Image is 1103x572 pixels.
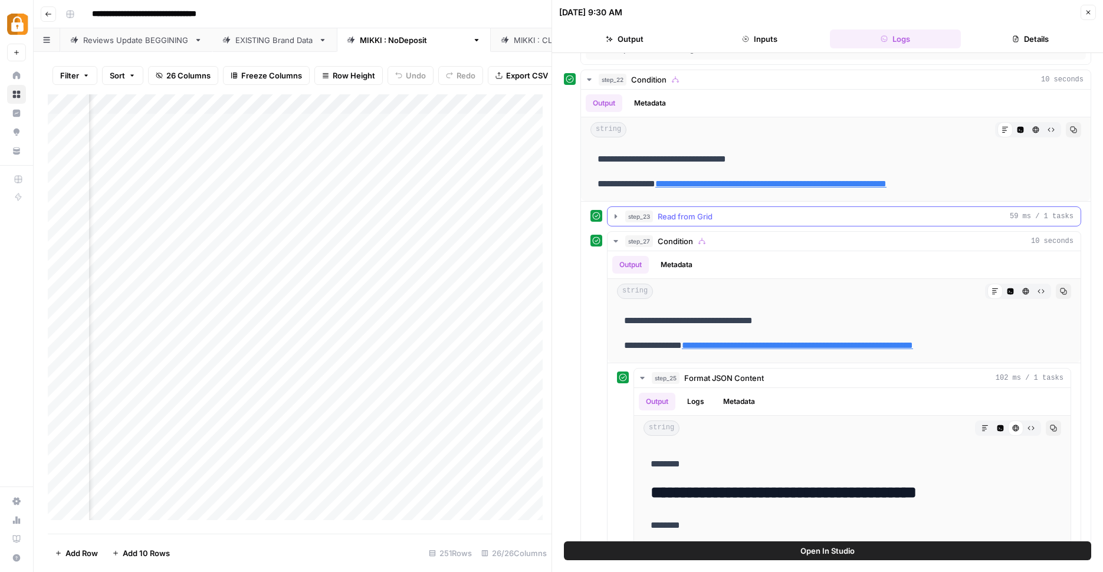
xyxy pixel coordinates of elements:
span: Open In Studio [800,545,855,557]
button: Undo [388,66,434,85]
span: 26 Columns [166,70,211,81]
button: 10 seconds [608,232,1081,251]
span: step_27 [625,235,653,247]
img: Adzz Logo [7,14,28,35]
div: 251 Rows [424,544,477,563]
button: Output [559,29,690,48]
button: Output [612,256,649,274]
button: Export CSV [488,66,556,85]
button: Workspace: Adzz [7,9,26,39]
span: Export CSV [506,70,548,81]
span: string [590,122,626,137]
span: string [644,420,679,436]
a: [PERSON_NAME] : [PERSON_NAME] [491,28,669,52]
button: 10 seconds [581,70,1091,89]
a: Insights [7,104,26,123]
a: Browse [7,85,26,104]
button: Output [639,393,675,410]
span: Row Height [333,70,375,81]
div: EXISTING Brand Data [235,34,314,46]
a: Your Data [7,142,26,160]
span: step_25 [652,372,679,384]
button: Open In Studio [564,541,1091,560]
span: string [617,284,653,299]
button: Metadata [716,393,762,410]
button: Metadata [654,256,700,274]
button: Inputs [695,29,826,48]
span: Freeze Columns [241,70,302,81]
span: Sort [110,70,125,81]
button: 59 ms / 1 tasks [608,207,1081,226]
div: [PERSON_NAME] : [PERSON_NAME] [514,34,646,46]
button: 26 Columns [148,66,218,85]
span: step_23 [625,211,653,222]
a: [PERSON_NAME] : NoDeposit [337,28,491,52]
span: Add 10 Rows [123,547,170,559]
a: Opportunities [7,123,26,142]
span: Filter [60,70,79,81]
button: Output [586,94,622,112]
span: Condition [658,235,693,247]
button: Redo [438,66,483,85]
div: Reviews Update BEGGINING [83,34,189,46]
a: Learning Hub [7,530,26,548]
span: step_22 [599,74,626,86]
div: 26/26 Columns [477,544,551,563]
div: [PERSON_NAME] : NoDeposit [360,34,468,46]
button: Add Row [48,544,105,563]
span: Undo [406,70,426,81]
button: Sort [102,66,143,85]
span: Condition [631,74,667,86]
span: Read from Grid [658,211,713,222]
button: Help + Support [7,548,26,567]
button: Filter [52,66,97,85]
span: Format JSON Content [684,372,764,384]
button: Row Height [314,66,383,85]
a: Home [7,66,26,85]
button: Logs [830,29,961,48]
button: Metadata [627,94,673,112]
span: 10 seconds [1041,74,1084,85]
a: EXISTING Brand Data [212,28,337,52]
div: [DATE] 9:30 AM [559,6,622,18]
a: Reviews Update BEGGINING [60,28,212,52]
button: 102 ms / 1 tasks [634,369,1071,387]
span: Redo [457,70,475,81]
span: 10 seconds [1031,236,1074,246]
a: Usage [7,511,26,530]
span: 59 ms / 1 tasks [1010,211,1074,222]
button: Details [966,29,1097,48]
a: Settings [7,492,26,511]
button: Freeze Columns [223,66,310,85]
span: 102 ms / 1 tasks [996,373,1063,383]
button: Add 10 Rows [105,544,177,563]
span: Add Row [65,547,98,559]
button: Logs [680,393,711,410]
